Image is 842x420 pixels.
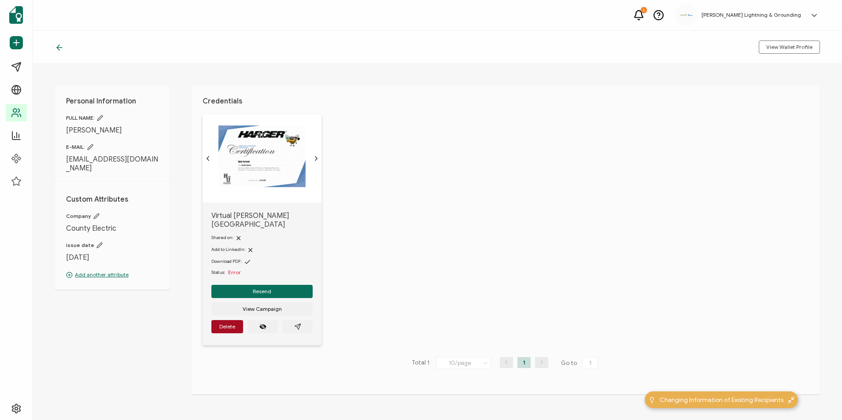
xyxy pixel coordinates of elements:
li: 1 [517,357,531,368]
span: Resend [253,289,271,294]
span: E-MAIL: [66,144,159,151]
span: Total 1 [412,357,429,369]
p: Add another attribute [66,271,159,279]
span: Shared on: [211,235,233,240]
span: Add to LinkedIn: [211,247,245,252]
input: Select [436,357,491,369]
span: [EMAIL_ADDRESS][DOMAIN_NAME] [66,155,159,173]
span: View Campaign [243,306,282,312]
span: County Electric [66,224,159,233]
button: View Campaign [211,302,313,316]
h1: Personal Information [66,97,159,106]
button: View Wallet Profile [759,41,820,54]
h5: [PERSON_NAME] Lightning & Grounding [702,12,801,18]
span: Download PDF: [211,258,242,264]
span: View Wallet Profile [766,44,812,50]
span: Changing Information of Existing Recipients [660,395,783,405]
span: [PERSON_NAME] [66,126,159,135]
div: 1 [641,7,647,13]
img: minimize-icon.svg [788,397,794,403]
h1: Custom Attributes [66,195,159,204]
span: Company [66,213,159,220]
ion-icon: paper plane outline [294,323,301,330]
button: Resend [211,285,313,298]
ion-icon: chevron back outline [204,155,211,162]
h1: Credentials [203,97,809,106]
ion-icon: chevron forward outline [313,155,320,162]
span: Go to [561,357,600,369]
span: Error [228,269,241,276]
button: Delete [211,320,243,333]
ion-icon: eye off [259,323,266,330]
span: issue date [66,242,159,249]
span: Virtual [PERSON_NAME][GEOGRAPHIC_DATA] [211,211,313,229]
span: Status: [211,269,225,276]
span: [DATE] [66,253,159,262]
span: Delete [219,324,235,329]
span: FULL NAME: [66,114,159,122]
img: aadcaf15-e79d-49df-9673-3fc76e3576c2.png [680,14,693,17]
img: sertifier-logomark-colored.svg [9,6,23,24]
iframe: Chat Widget [798,378,842,420]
